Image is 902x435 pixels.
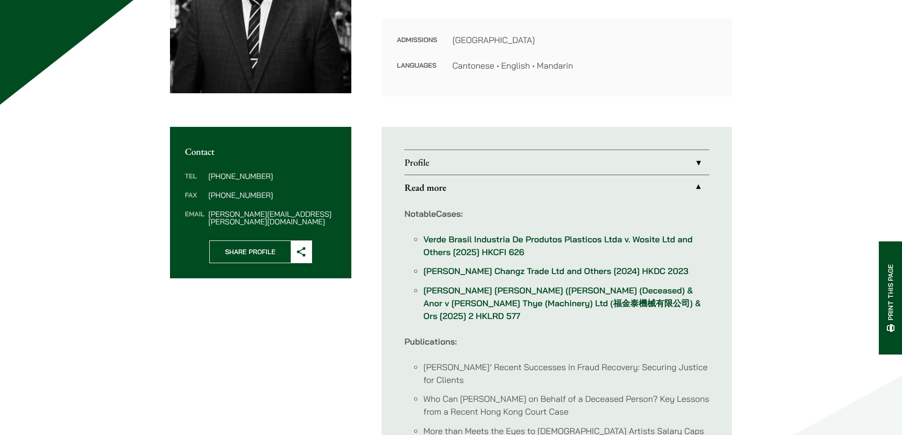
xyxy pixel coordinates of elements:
dd: [PERSON_NAME][EMAIL_ADDRESS][PERSON_NAME][DOMAIN_NAME] [208,210,336,225]
button: Share Profile [209,240,312,263]
dt: Admissions [397,34,437,59]
dt: Tel [185,172,205,191]
strong: Publications: [404,336,457,347]
span: Share Profile [210,241,291,263]
dd: Cantonese • English • Mandarin [452,59,717,72]
dt: Languages [397,59,437,72]
dd: [GEOGRAPHIC_DATA] [452,34,717,46]
a: Read more [404,175,709,200]
dt: Fax [185,191,205,210]
li: Who Can [PERSON_NAME] on Behalf of a Deceased Person? Key Lessons from a Recent Hong Kong Court Case [423,392,709,418]
li: [PERSON_NAME]’ Recent Successes in Fraud Recovery: Securing Justice for Clients [423,361,709,386]
a: Verde Brasil Industria De Produtos Plasticos Ltda v. Wosite Ltd and Others [2025] HKCFI 626 [423,234,692,257]
dd: [PHONE_NUMBER] [208,172,336,180]
strong: Notable [404,208,436,219]
a: [PERSON_NAME] Changz Trade Ltd and Others [2024] HKDC 2023 [423,266,688,276]
a: [PERSON_NAME] [PERSON_NAME] ([PERSON_NAME] (Deceased) & Anor v [PERSON_NAME] Thye (Machinery) Ltd... [423,285,701,321]
strong: Cases: [404,208,463,219]
h2: Contact [185,146,337,157]
a: Profile [404,150,709,175]
dd: [PHONE_NUMBER] [208,191,336,199]
dt: Email [185,210,205,225]
strong: Read more [404,181,446,194]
